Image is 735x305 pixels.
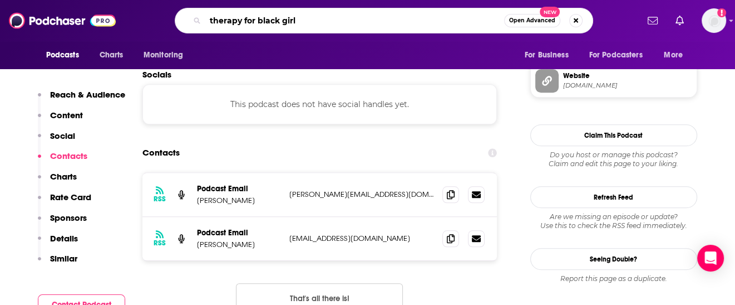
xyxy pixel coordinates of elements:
[38,45,93,66] button: open menu
[535,69,692,93] a: Website[DOMAIN_NAME]
[175,8,593,33] div: Search podcasts, credits, & more...
[50,192,91,202] p: Rate Card
[50,151,87,161] p: Contacts
[142,69,497,80] h2: Socials
[154,195,166,204] h3: RSS
[530,124,697,146] button: Claim This Podcast
[589,47,643,63] span: For Podcasters
[530,151,697,159] span: Do you host or manage this podcast?
[92,45,130,66] a: Charts
[563,81,692,90] span: ramonashaw.com
[702,8,726,33] button: Show profile menu
[643,11,662,30] a: Show notifications dropdown
[197,228,280,238] p: Podcast Email
[697,245,724,272] div: Open Intercom Messenger
[509,18,555,23] span: Open Advanced
[563,71,692,81] span: Website
[50,89,125,100] p: Reach & Audience
[144,47,183,63] span: Monitoring
[530,212,697,230] div: Are we missing an episode or update? Use this to check the RSS feed immediately.
[289,190,434,199] p: [PERSON_NAME][EMAIL_ADDRESS][DOMAIN_NAME]
[702,8,726,33] img: User Profile
[38,171,77,192] button: Charts
[142,142,180,163] h2: Contacts
[50,171,77,182] p: Charts
[50,130,75,141] p: Social
[50,212,87,223] p: Sponsors
[38,110,83,130] button: Content
[38,212,87,233] button: Sponsors
[154,239,166,248] h3: RSS
[525,47,569,63] span: For Business
[517,45,583,66] button: open menu
[671,11,688,30] a: Show notifications dropdown
[530,151,697,168] div: Claim and edit this page to your liking.
[530,186,697,208] button: Refresh Feed
[38,89,125,110] button: Reach & Audience
[50,233,78,244] p: Details
[289,234,434,243] p: [EMAIL_ADDRESS][DOMAIN_NAME]
[38,192,91,212] button: Rate Card
[540,7,560,17] span: New
[205,12,504,30] input: Search podcasts, credits, & more...
[38,233,78,254] button: Details
[50,253,77,264] p: Similar
[136,45,198,66] button: open menu
[530,274,697,283] div: Report this page as a duplicate.
[530,248,697,270] a: Seeing Double?
[50,110,83,120] p: Content
[717,8,726,17] svg: Add a profile image
[582,45,659,66] button: open menu
[197,184,280,193] p: Podcast Email
[504,14,560,27] button: Open AdvancedNew
[46,47,79,63] span: Podcasts
[9,10,116,31] img: Podchaser - Follow, Share and Rate Podcasts
[664,47,683,63] span: More
[197,240,280,249] p: [PERSON_NAME]
[38,253,77,274] button: Similar
[702,8,726,33] span: Logged in as CaveHenricks
[197,196,280,205] p: [PERSON_NAME]
[656,45,697,66] button: open menu
[38,130,75,151] button: Social
[100,47,124,63] span: Charts
[142,84,497,124] div: This podcast does not have social handles yet.
[38,151,87,171] button: Contacts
